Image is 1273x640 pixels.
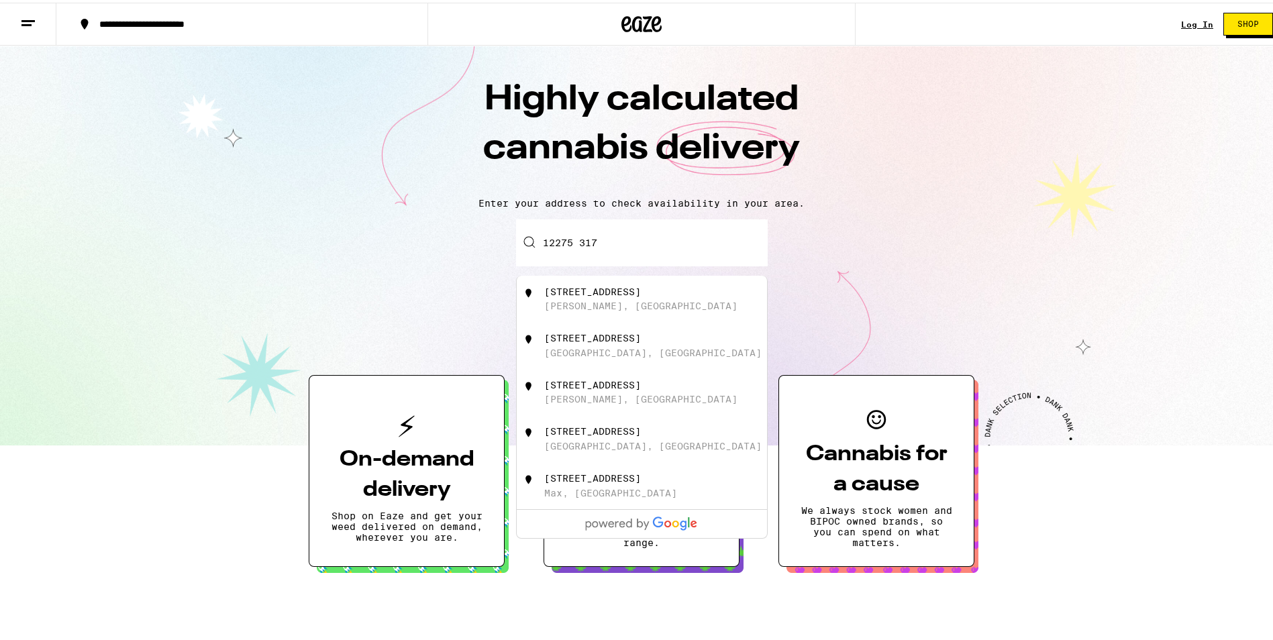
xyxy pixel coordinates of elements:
button: Shop [1223,10,1273,33]
p: Shop on Eaze and get your weed delivered on demand, wherever you are. [331,508,482,540]
input: Enter your delivery address [516,217,768,264]
div: [GEOGRAPHIC_DATA], [GEOGRAPHIC_DATA] [544,438,762,449]
div: Max, [GEOGRAPHIC_DATA] [544,485,677,496]
span: Hi. Need any help? [8,9,97,20]
div: [GEOGRAPHIC_DATA], [GEOGRAPHIC_DATA] [544,345,762,356]
span: Shop [1237,17,1259,25]
div: [STREET_ADDRESS] [544,284,641,295]
a: Log In [1181,17,1213,26]
img: 12275 317th Avenue Northeast [522,330,536,343]
div: [STREET_ADDRESS] [544,330,641,341]
p: We always stock women and BIPOC owned brands, so you can spend on what matters. [801,502,952,545]
p: Enter your address to check availability in your area. [13,195,1270,206]
h3: On-demand delivery [331,442,482,502]
img: 12275 317 Lane [522,284,536,297]
div: [STREET_ADDRESS] [544,470,641,481]
div: [PERSON_NAME], [GEOGRAPHIC_DATA] [544,298,737,309]
img: 12275 317th Avenue Southeast [522,470,536,484]
div: [STREET_ADDRESS] [544,423,641,434]
button: Cannabis for a causeWe always stock women and BIPOC owned brands, so you can spend on what matters. [778,372,974,564]
div: [STREET_ADDRESS] [544,377,641,388]
div: [PERSON_NAME], [GEOGRAPHIC_DATA] [544,391,737,402]
h1: Highly calculated cannabis delivery [407,73,876,184]
img: 12275 317 Street [522,377,536,390]
h3: Cannabis for a cause [801,437,952,497]
img: 12275 Township Road 317 [522,423,536,437]
button: On-demand deliveryShop on Eaze and get your weed delivered on demand, wherever you are. [309,372,505,564]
